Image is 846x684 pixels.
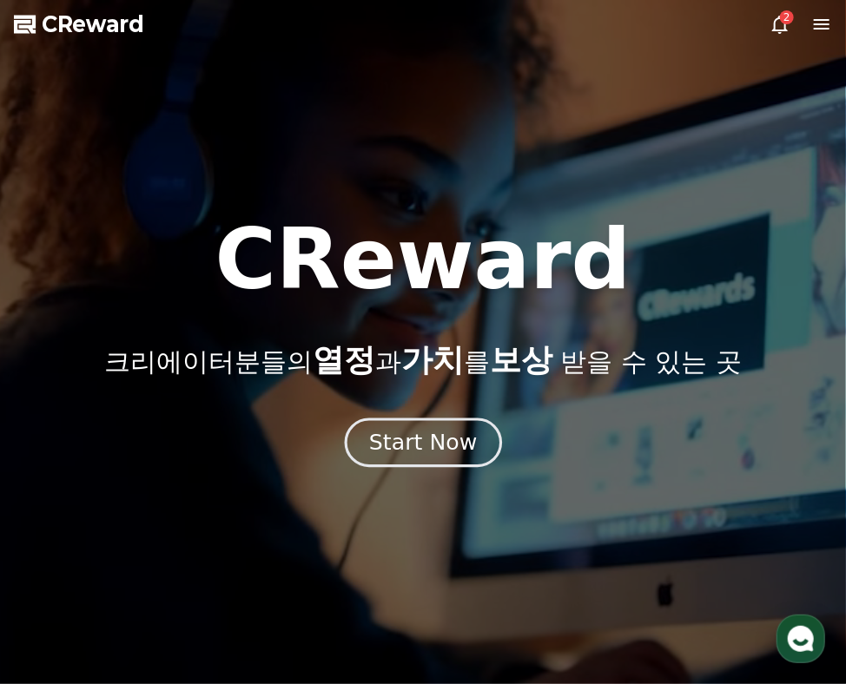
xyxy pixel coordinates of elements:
button: Start Now [344,418,501,468]
a: 홈 [5,540,115,583]
a: 2 [770,14,790,35]
p: 크리에이터분들의 과 를 받을 수 있는 곳 [104,343,742,378]
span: 설정 [268,566,289,580]
span: 보상 [490,342,552,378]
div: 2 [780,10,794,24]
span: CReward [42,10,144,38]
span: 대화 [159,567,180,581]
span: 홈 [55,566,65,580]
a: 대화 [115,540,224,583]
div: Start Now [369,428,477,457]
a: Start Now [348,437,499,453]
span: 가치 [401,342,464,378]
span: 열정 [313,342,375,378]
a: 설정 [224,540,334,583]
a: CReward [14,10,144,38]
h1: CReward [215,218,631,301]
